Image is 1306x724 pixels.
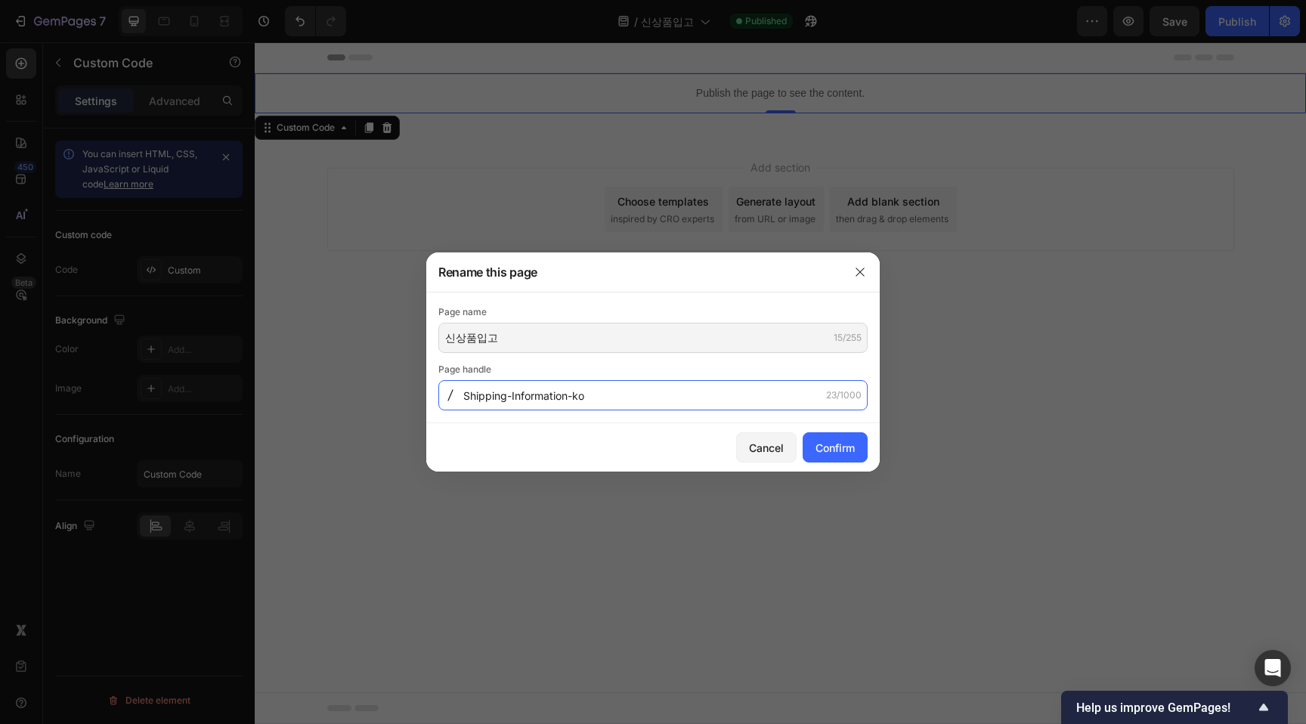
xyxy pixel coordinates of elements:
[480,170,561,184] span: from URL or image
[581,170,694,184] span: then drag & drop elements
[1076,698,1273,716] button: Show survey - Help us improve GemPages!
[363,151,454,167] div: Choose templates
[19,79,83,92] div: Custom Code
[593,151,685,167] div: Add blank section
[815,440,855,456] div: Confirm
[490,117,562,133] span: Add section
[834,331,862,345] div: 15/255
[481,151,561,167] div: Generate layout
[736,432,797,463] button: Cancel
[438,305,868,320] div: Page name
[749,440,784,456] div: Cancel
[438,263,537,281] h3: Rename this page
[1076,701,1255,715] span: Help us improve GemPages!
[803,432,868,463] button: Confirm
[1255,650,1291,686] div: Open Intercom Messenger
[356,170,460,184] span: inspired by CRO experts
[438,362,868,377] div: Page handle
[826,388,862,402] div: 23/1000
